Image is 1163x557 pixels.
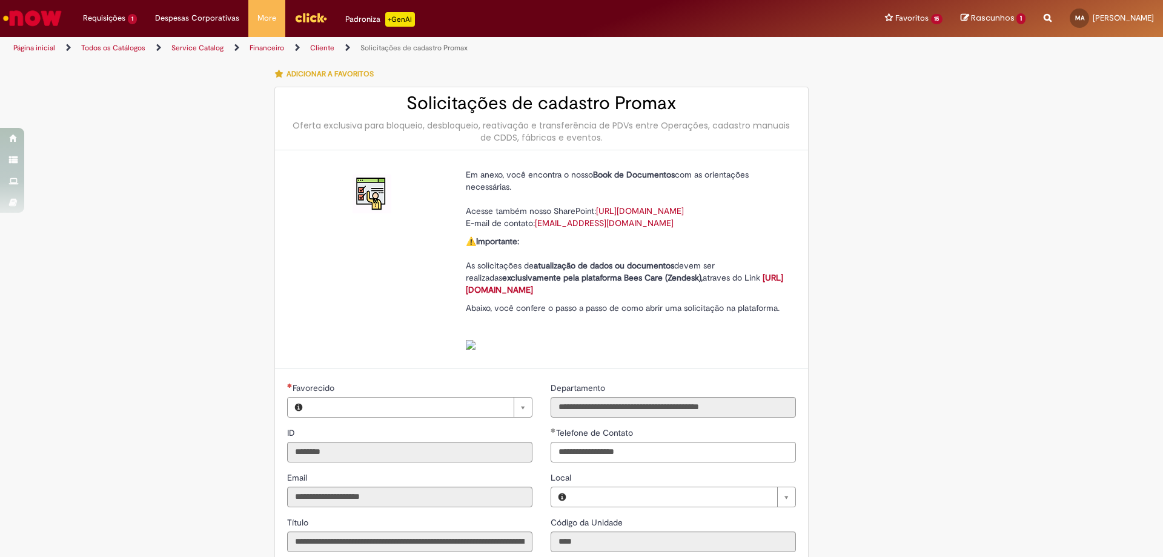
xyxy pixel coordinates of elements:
[551,382,608,394] label: Somente leitura - Departamento
[593,169,675,180] strong: Book de Documentos
[551,532,796,552] input: Código da Unidade
[931,14,943,24] span: 15
[155,12,239,24] span: Despesas Corporativas
[128,14,137,24] span: 1
[287,69,374,79] span: Adicionar a Favoritos
[310,398,532,417] a: Limpar campo Favorecido
[287,472,310,484] label: Somente leitura - Email
[294,8,327,27] img: click_logo_yellow_360x200.png
[466,302,787,350] p: Abaixo, você confere o passo a passo de como abrir uma solicitação na plataforma.
[287,383,293,388] span: Necessários
[551,516,625,529] label: Somente leitura - Código da Unidade
[385,12,415,27] p: +GenAi
[1093,13,1154,23] span: [PERSON_NAME]
[961,13,1025,24] a: Rascunhos
[534,260,674,271] strong: atualização de dados ou documentos
[353,175,391,213] img: Solicitações de cadastro Promax
[345,12,415,27] div: Padroniza
[551,382,608,393] span: Somente leitura - Departamento
[287,516,311,529] label: Somente leitura - Título
[288,398,310,417] button: Favorecido, Visualizar este registro
[466,235,787,296] p: ⚠️ As solicitações de devem ser realizadas atraves do Link
[596,205,684,216] a: [URL][DOMAIN_NAME]
[287,427,297,439] label: Somente leitura - ID
[274,61,380,87] button: Adicionar a Favoritos
[310,43,334,53] a: Cliente
[360,43,468,53] a: Solicitações de cadastro Promax
[287,442,532,462] input: ID
[287,532,532,552] input: Título
[551,517,625,528] span: Somente leitura - Código da Unidade
[476,236,519,247] strong: Importante:
[551,442,796,462] input: Telefone de Contato
[287,93,796,113] h2: Solicitações de cadastro Promax
[1075,14,1084,22] span: MA
[551,397,796,418] input: Departamento
[293,382,337,393] span: Necessários - Favorecido
[250,43,284,53] a: Financeiro
[551,487,573,507] button: Local, Visualizar este registro
[1,6,64,30] img: ServiceNow
[551,472,574,483] span: Local
[83,12,125,24] span: Requisições
[502,272,703,283] strong: exclusivamente pela plataforma Bees Care (Zendesk),
[895,12,929,24] span: Favoritos
[551,428,556,433] span: Obrigatório Preenchido
[287,472,310,483] span: Somente leitura - Email
[171,43,224,53] a: Service Catalog
[287,487,532,507] input: Email
[971,12,1015,24] span: Rascunhos
[9,37,766,59] ul: Trilhas de página
[287,119,796,144] div: Oferta exclusiva para bloqueio, desbloqueio, reativação e transferência de PDVs entre Operações, ...
[81,43,145,53] a: Todos os Catálogos
[287,517,311,528] span: Somente leitura - Título
[287,427,297,438] span: Somente leitura - ID
[535,218,674,228] a: [EMAIL_ADDRESS][DOMAIN_NAME]
[466,272,783,295] a: [URL][DOMAIN_NAME]
[466,168,787,229] p: Em anexo, você encontra o nosso com as orientações necessárias. Acesse também nosso SharePoint: E...
[13,43,55,53] a: Página inicial
[556,427,635,438] span: Telefone de Contato
[573,487,795,507] a: Limpar campo Local
[1016,13,1025,24] span: 1
[257,12,276,24] span: More
[466,340,475,350] img: sys_attachment.do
